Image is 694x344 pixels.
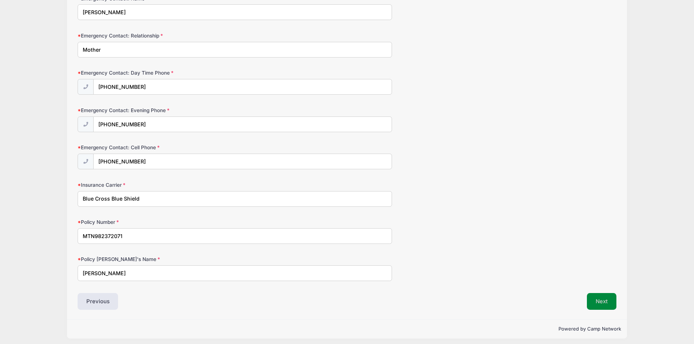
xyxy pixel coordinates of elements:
button: Previous [78,293,118,310]
label: Emergency Contact: Cell Phone [78,144,257,151]
label: Insurance Carrier [78,181,257,189]
button: Next [587,293,616,310]
input: (xxx) xxx-xxxx [93,154,392,169]
input: (xxx) xxx-xxxx [93,79,392,95]
label: Emergency Contact: Evening Phone [78,107,257,114]
label: Policy Number [78,218,257,226]
input: (xxx) xxx-xxxx [93,116,392,132]
label: Emergency Contact: Day Time Phone [78,69,257,76]
label: Policy [PERSON_NAME]'s Name [78,256,257,263]
label: Emergency Contact: Relationship [78,32,257,39]
p: Powered by Camp Network [73,325,621,333]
